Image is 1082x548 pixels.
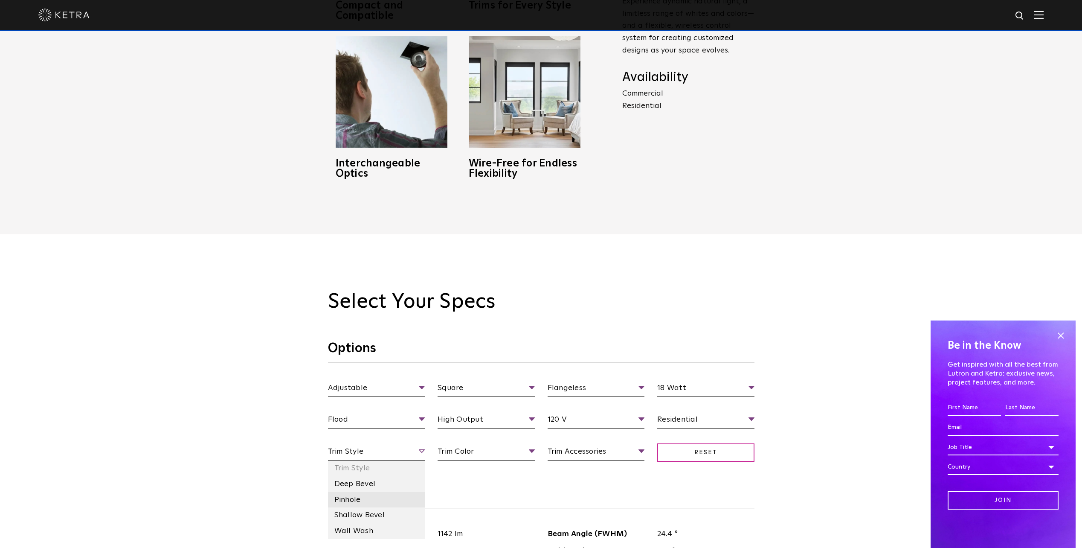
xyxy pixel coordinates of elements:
img: D3_OpticSwap [336,36,447,148]
input: Join [948,491,1059,510]
span: 18 Watt [657,382,754,397]
div: Country [948,459,1059,475]
span: 24.4 ° [651,528,754,540]
li: Shallow Bevel [328,507,425,523]
input: Last Name [1005,400,1059,416]
p: Get inspired with all the best from Lutron and Ketra: exclusive news, project features, and more. [948,360,1059,387]
input: Email [948,420,1059,436]
span: Reset [657,443,754,462]
span: 120 V [548,414,645,428]
span: Adjustable [328,382,425,397]
li: Deep Bevel [328,476,425,492]
h3: Interchangeable Optics [336,158,447,179]
img: search icon [1015,11,1025,21]
span: Flood [328,414,425,428]
img: Hamburger%20Nav.svg [1034,11,1044,19]
h3: Wire-Free for Endless Flexibility [469,158,580,179]
li: Pinhole [328,492,425,508]
span: Flangeless [548,382,645,397]
span: Residential [657,414,754,428]
div: Job Title [948,439,1059,455]
span: Beam Angle (FWHM) [548,528,651,540]
span: Square [438,382,535,397]
span: 1142 lm [431,528,535,540]
img: D3_WV_Bedroom [469,36,580,148]
h3: Options [328,340,754,362]
span: Trim Style [328,446,425,461]
h4: Availability [622,70,754,86]
input: First Name [948,400,1001,416]
span: High Output [438,414,535,428]
span: Trim Accessories [548,446,645,461]
li: Wall Wash [328,523,425,539]
h2: Select Your Specs [328,290,754,315]
p: Commercial Residential [622,87,754,112]
img: ketra-logo-2019-white [38,9,90,21]
li: Trim Style [328,461,425,476]
h4: Be in the Know [948,338,1059,354]
span: Trim Color [438,446,535,461]
h3: Specifications [328,486,754,508]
